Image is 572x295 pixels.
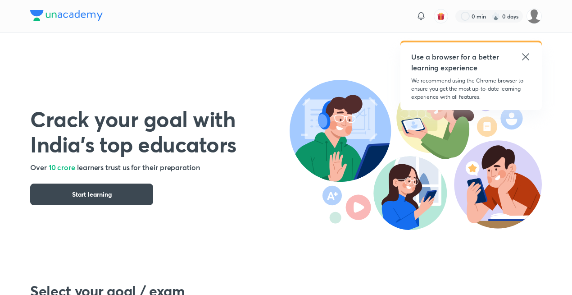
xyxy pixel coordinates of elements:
[290,80,542,230] img: header
[30,184,153,205] button: Start learning
[49,162,75,172] span: 10 crore
[434,9,448,23] button: avatar
[30,10,103,21] img: Company Logo
[437,12,445,20] img: avatar
[30,10,103,23] a: Company Logo
[411,77,531,101] p: We recommend using the Chrome browser to ensure you get the most up-to-date learning experience w...
[72,190,112,199] span: Start learning
[527,9,542,24] img: Geetha
[491,12,500,21] img: streak
[411,51,501,73] h5: Use a browser for a better learning experience
[30,162,290,173] h5: Over learners trust us for their preparation
[30,106,290,157] h1: Crack your goal with India’s top educators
